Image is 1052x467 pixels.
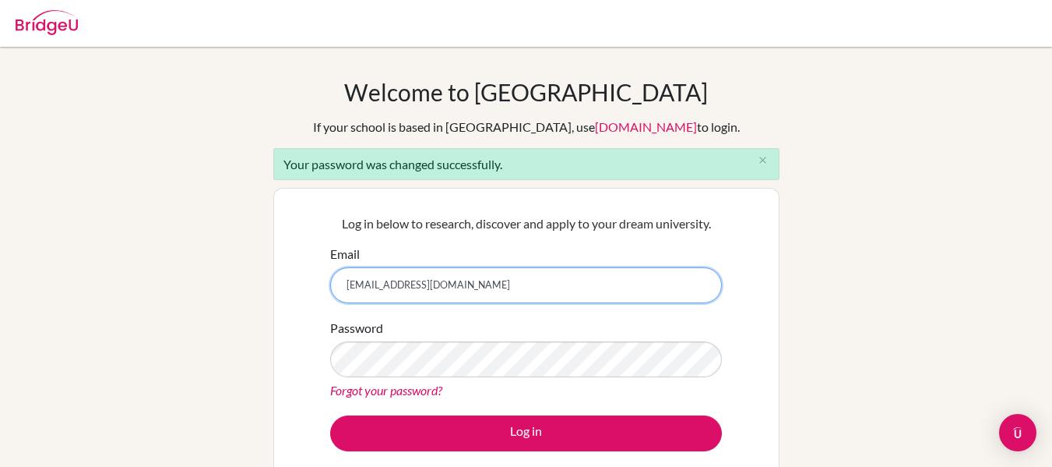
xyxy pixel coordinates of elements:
[330,383,442,398] a: Forgot your password?
[16,10,78,35] img: Bridge-U
[344,78,708,106] h1: Welcome to [GEOGRAPHIC_DATA]
[330,319,383,338] label: Password
[313,118,740,136] div: If your school is based in [GEOGRAPHIC_DATA], use to login.
[757,154,769,166] i: close
[999,414,1036,451] div: Open Intercom Messenger
[330,245,360,264] label: Email
[330,214,722,233] p: Log in below to research, discover and apply to your dream university.
[748,149,779,172] button: Close
[595,119,697,134] a: [DOMAIN_NAME]
[330,416,722,451] button: Log in
[273,148,779,180] div: Your password was changed successfully.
